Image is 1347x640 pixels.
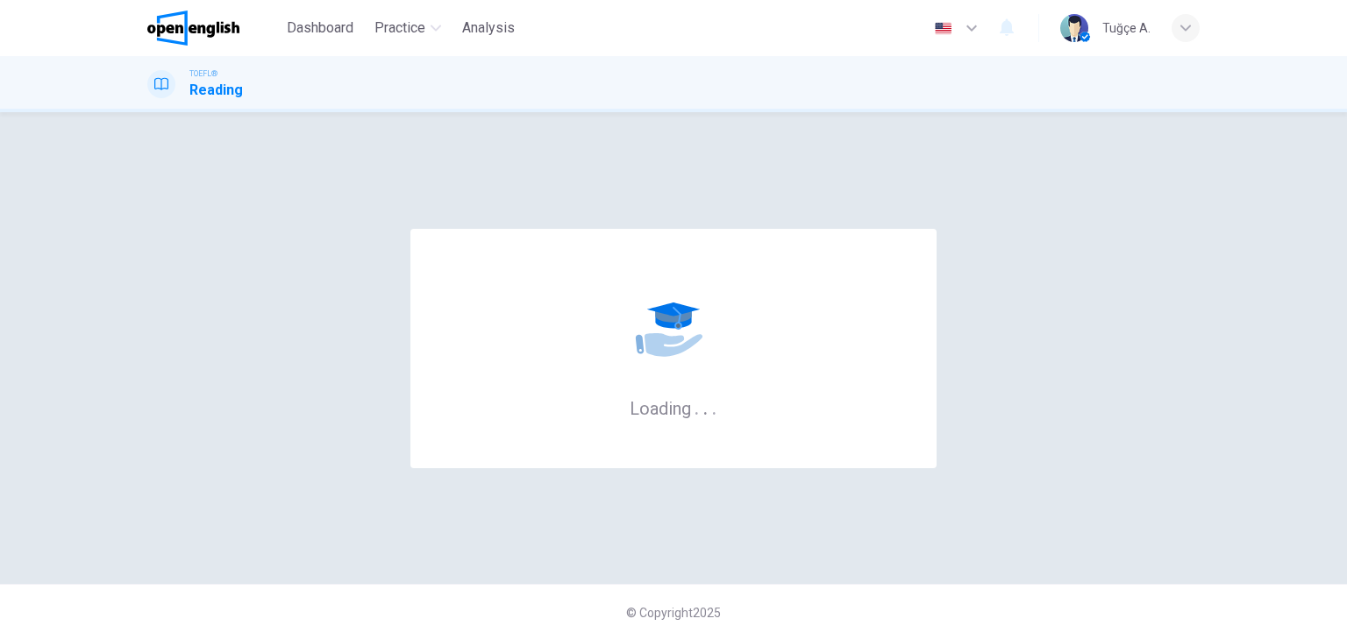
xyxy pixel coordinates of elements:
h1: Reading [189,80,243,101]
span: Analysis [462,18,515,39]
h6: . [711,392,717,421]
h6: Loading [630,396,717,419]
span: TOEFL® [189,68,217,80]
span: Dashboard [287,18,353,39]
a: OpenEnglish logo [147,11,280,46]
img: en [932,22,954,35]
button: Practice [367,12,448,44]
img: OpenEnglish logo [147,11,239,46]
h6: . [702,392,709,421]
span: Practice [374,18,425,39]
img: Profile picture [1060,14,1088,42]
h6: . [694,392,700,421]
button: Dashboard [280,12,360,44]
span: © Copyright 2025 [626,606,721,620]
button: Analysis [455,12,522,44]
div: Tuğçe A. [1102,18,1151,39]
